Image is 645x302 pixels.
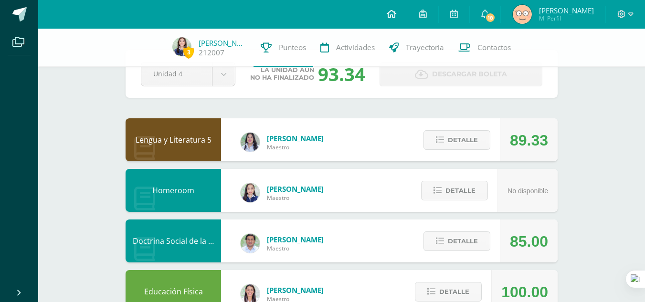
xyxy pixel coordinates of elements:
a: Unidad 4 [141,62,235,86]
span: Punteos [279,42,306,52]
a: [PERSON_NAME] [199,38,246,48]
button: Detalle [415,282,482,302]
span: Actividades [336,42,375,52]
a: Actividades [313,29,382,67]
div: 85.00 [510,220,548,263]
img: b6e67bf6518e65bef443ed008bed5395.png [172,37,191,56]
span: No disponible [508,187,548,195]
img: 360951c6672e02766e5b7d72674f168c.png [241,183,260,202]
img: 0efa06bf55d835d7f677146712b902f1.png [513,5,532,24]
span: [PERSON_NAME] [539,6,594,15]
a: Contactos [451,29,518,67]
div: 89.33 [510,119,548,162]
span: Descargar boleta [432,62,507,86]
span: La unidad aún no ha finalizado [250,66,314,82]
span: [PERSON_NAME] [267,134,324,143]
span: Maestro [267,143,324,151]
div: 93.34 [318,62,365,86]
span: Detalle [448,232,478,250]
button: Detalle [423,130,490,150]
span: [PERSON_NAME] [267,184,324,194]
span: 18 [485,12,496,23]
span: Detalle [448,131,478,149]
span: Maestro [267,194,324,202]
a: Punteos [254,29,313,67]
span: Contactos [477,42,511,52]
span: Mi Perfil [539,14,594,22]
button: Detalle [423,231,490,251]
button: Detalle [421,181,488,200]
img: df6a3bad71d85cf97c4a6d1acf904499.png [241,133,260,152]
span: Maestro [267,244,324,252]
span: Trayectoria [406,42,444,52]
a: 212007 [199,48,224,58]
span: Unidad 4 [153,62,200,85]
div: Lengua y Literatura 5 [126,118,221,161]
img: f767cae2d037801592f2ba1a5db71a2a.png [241,234,260,253]
span: 3 [183,46,194,58]
span: [PERSON_NAME] [267,235,324,244]
span: [PERSON_NAME] [267,285,324,295]
span: Detalle [445,182,476,199]
div: Doctrina Social de la Iglesia [126,219,221,262]
div: Homeroom [126,169,221,212]
span: Detalle [439,283,469,301]
a: Trayectoria [382,29,451,67]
